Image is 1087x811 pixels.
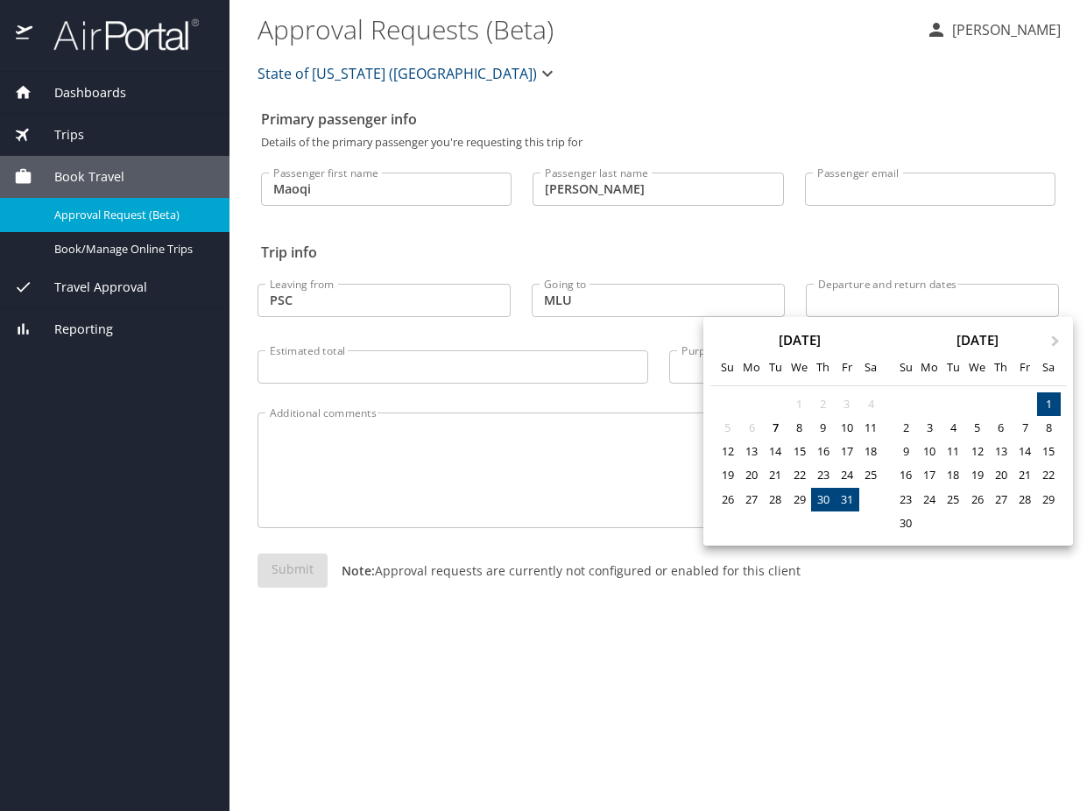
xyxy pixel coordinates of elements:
div: Choose Sunday, October 19th, 2025 [716,463,739,487]
div: Choose Saturday, October 18th, 2025 [859,440,883,463]
div: Not available Thursday, October 2nd, 2025 [811,392,835,416]
div: Choose Wednesday, October 8th, 2025 [787,416,811,440]
div: Choose Sunday, November 16th, 2025 [893,463,917,487]
div: Choose Wednesday, October 29th, 2025 [787,488,811,511]
div: Choose Wednesday, November 26th, 2025 [965,488,989,511]
div: Choose Thursday, November 13th, 2025 [989,440,1013,463]
div: Choose Tuesday, October 28th, 2025 [764,488,787,511]
div: Choose Monday, October 27th, 2025 [740,488,764,511]
div: Choose Saturday, November 1st, 2025 [1037,392,1061,416]
div: Tu [764,356,787,379]
div: Choose Monday, November 17th, 2025 [918,463,942,487]
div: Choose Sunday, October 12th, 2025 [716,440,739,463]
div: Choose Sunday, November 2nd, 2025 [893,416,917,440]
div: Choose Wednesday, October 22nd, 2025 [787,463,811,487]
div: Su [893,356,917,379]
div: Choose Friday, October 17th, 2025 [835,440,858,463]
div: month 2025-10 [716,392,882,523]
div: Th [811,356,835,379]
div: We [965,356,989,379]
div: Not available Sunday, October 5th, 2025 [716,416,739,440]
div: Choose Saturday, October 11th, 2025 [859,416,883,440]
div: Choose Monday, October 20th, 2025 [740,463,764,487]
div: Choose Friday, November 28th, 2025 [1013,488,1036,511]
div: Choose Sunday, November 23rd, 2025 [893,488,917,511]
div: Choose Monday, November 10th, 2025 [918,440,942,463]
div: Mo [918,356,942,379]
div: Choose Friday, November 14th, 2025 [1013,440,1036,463]
div: Choose Thursday, October 9th, 2025 [811,416,835,440]
div: Choose Friday, October 24th, 2025 [835,463,858,487]
div: Choose Wednesday, November 5th, 2025 [965,416,989,440]
div: Choose Tuesday, November 25th, 2025 [942,488,965,511]
div: Choose Wednesday, October 15th, 2025 [787,440,811,463]
div: Choose Tuesday, October 7th, 2025 [764,416,787,440]
div: Choose Friday, November 7th, 2025 [1013,416,1036,440]
div: Not available Monday, October 6th, 2025 [740,416,764,440]
div: Choose Wednesday, November 19th, 2025 [965,463,989,487]
button: Next Month [1043,319,1071,347]
div: Choose Tuesday, October 21st, 2025 [764,463,787,487]
div: Choose Saturday, October 25th, 2025 [859,463,883,487]
div: Choose Saturday, November 29th, 2025 [1037,488,1061,511]
div: [DATE] [710,334,888,347]
div: Choose Wednesday, November 12th, 2025 [965,440,989,463]
div: [DATE] [888,334,1066,347]
div: Fr [835,356,858,379]
div: Choose Thursday, November 27th, 2025 [989,488,1013,511]
div: Not available Friday, October 3rd, 2025 [835,392,858,416]
div: Choose Monday, November 24th, 2025 [918,488,942,511]
div: Choose Saturday, November 22nd, 2025 [1037,463,1061,487]
div: Not available Saturday, October 4th, 2025 [859,392,883,416]
div: Mo [740,356,764,379]
div: Choose Monday, October 13th, 2025 [740,440,764,463]
div: Choose Monday, November 3rd, 2025 [918,416,942,440]
div: We [787,356,811,379]
div: Choose Saturday, November 8th, 2025 [1037,416,1061,440]
div: Choose Thursday, October 23rd, 2025 [811,463,835,487]
div: Choose Tuesday, October 14th, 2025 [764,440,787,463]
div: Choose Saturday, November 15th, 2025 [1037,440,1061,463]
div: Sa [1037,356,1061,379]
div: Choose Sunday, November 9th, 2025 [893,440,917,463]
div: Su [716,356,739,379]
div: month 2025-11 [893,392,1060,535]
div: Choose Thursday, October 16th, 2025 [811,440,835,463]
div: Choose Tuesday, November 18th, 2025 [942,463,965,487]
div: Choose Tuesday, November 11th, 2025 [942,440,965,463]
div: Sa [859,356,883,379]
div: Choose Friday, October 31st, 2025 [835,488,858,511]
div: Th [989,356,1013,379]
div: Not available Wednesday, October 1st, 2025 [787,392,811,416]
div: Fr [1013,356,1036,379]
div: Choose Thursday, October 30th, 2025 [811,488,835,511]
div: Choose Friday, October 10th, 2025 [835,416,858,440]
div: Choose Sunday, October 26th, 2025 [716,488,739,511]
div: Choose Thursday, November 6th, 2025 [989,416,1013,440]
div: Choose Thursday, November 20th, 2025 [989,463,1013,487]
div: Choose Tuesday, November 4th, 2025 [942,416,965,440]
div: Tu [942,356,965,379]
div: Choose Friday, November 21st, 2025 [1013,463,1036,487]
div: Choose Sunday, November 30th, 2025 [893,511,917,535]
